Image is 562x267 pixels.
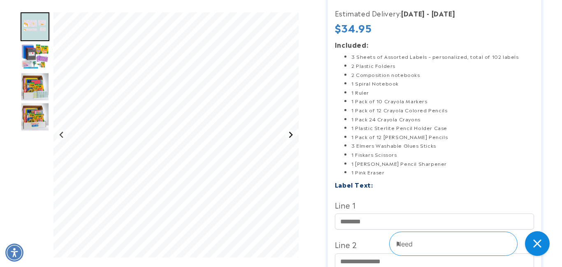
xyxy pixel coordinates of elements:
span: $34.95 [335,21,372,34]
li: 2 Composition notebooks [351,70,534,79]
li: 2 Plastic Folders [351,61,534,70]
li: 3 Elmers Washable Glues Sticks [351,141,534,150]
li: 1 Spiral Notebook [351,79,534,88]
li: 1 Pack of 12 Crayola Colored Pencils [351,106,534,115]
img: null [21,42,49,71]
label: Label Text: [335,180,373,189]
img: null [21,72,49,101]
li: 1 Pack of 10 Crayola Markers [351,97,534,106]
label: Line 2 [335,238,534,251]
li: 1 Pack 24 Crayola Crayons [351,115,534,124]
li: 1 [PERSON_NAME] Pencil Sharpener [351,159,534,168]
li: 1 Ruler [351,88,534,97]
strong: Included: [335,39,368,49]
media-gallery: Gallery Viewer [21,12,307,262]
p: Estimated Delivery: [335,7,534,19]
label: Line 1 [335,198,534,211]
strong: - [427,8,430,18]
li: 3 Sheets of Assorted Labels – personalized, total of 102 labels [351,52,534,61]
button: Previous slide [56,130,67,141]
div: Go to slide 4 [21,72,49,101]
div: Go to slide 2 [21,12,49,41]
li: 1 Pack of 12 [PERSON_NAME] Pencils [351,132,534,142]
li: 1 Pink Eraser [351,168,534,177]
strong: [DATE] [432,8,455,18]
div: Go to slide 5 [21,102,49,131]
strong: [DATE] [401,8,425,18]
li: 1 Plastic Sterlite Pencil Holder Case [351,123,534,132]
div: Go to slide 3 [21,42,49,71]
iframe: Gorgias Floating Chat [389,228,554,259]
div: Accessibility Menu [5,244,23,262]
img: null [21,12,49,41]
li: 1 Fiskars Scissors [351,150,534,159]
div: Go to slide 6 [21,132,49,161]
button: Next slide [285,130,296,141]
